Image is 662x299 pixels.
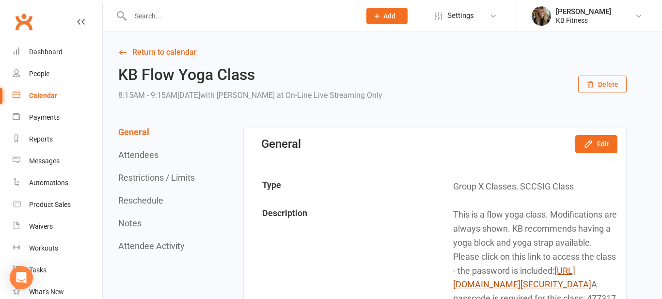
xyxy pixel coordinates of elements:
a: Return to calendar [118,46,627,59]
img: thumb_image1738440835.png [532,6,551,26]
div: Calendar [29,92,57,99]
div: Product Sales [29,201,71,208]
a: Reports [13,128,102,150]
div: People [29,70,49,78]
div: 8:15AM - 9:15AM[DATE] [118,89,382,102]
button: Edit [575,135,617,153]
a: Waivers [13,216,102,237]
td: Group X Classes, SCCSIG Class [436,173,626,201]
a: People [13,63,102,85]
div: Dashboard [29,48,63,56]
div: Payments [29,113,60,121]
div: Waivers [29,222,53,230]
div: Workouts [29,244,58,252]
button: General [118,127,149,137]
div: Reports [29,135,53,143]
button: Add [366,8,408,24]
button: Attendee Activity [118,241,185,251]
a: Tasks [13,259,102,281]
a: Workouts [13,237,102,259]
a: Clubworx [12,10,36,34]
h2: KB Flow Yoga Class [118,66,382,83]
span: with [PERSON_NAME] [200,91,275,100]
button: Restrictions / Limits [118,173,195,183]
div: General [261,137,301,151]
div: Automations [29,179,68,187]
span: Settings [447,5,474,27]
a: Calendar [13,85,102,107]
a: Messages [13,150,102,172]
a: Dashboard [13,41,102,63]
a: Automations [13,172,102,194]
td: Type [245,173,435,201]
div: Open Intercom Messenger [10,266,33,289]
button: Delete [578,76,627,93]
button: Attendees [118,150,158,160]
div: What's New [29,288,64,296]
a: Payments [13,107,102,128]
a: Product Sales [13,194,102,216]
button: Reschedule [118,195,163,205]
span: Add [383,12,395,20]
span: at On-Line Live Streaming Only [277,91,382,100]
button: Notes [118,218,142,228]
div: [PERSON_NAME] [556,7,611,16]
div: Tasks [29,266,47,274]
input: Search... [127,9,354,23]
div: KB Fitness [556,16,611,25]
div: Messages [29,157,60,165]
